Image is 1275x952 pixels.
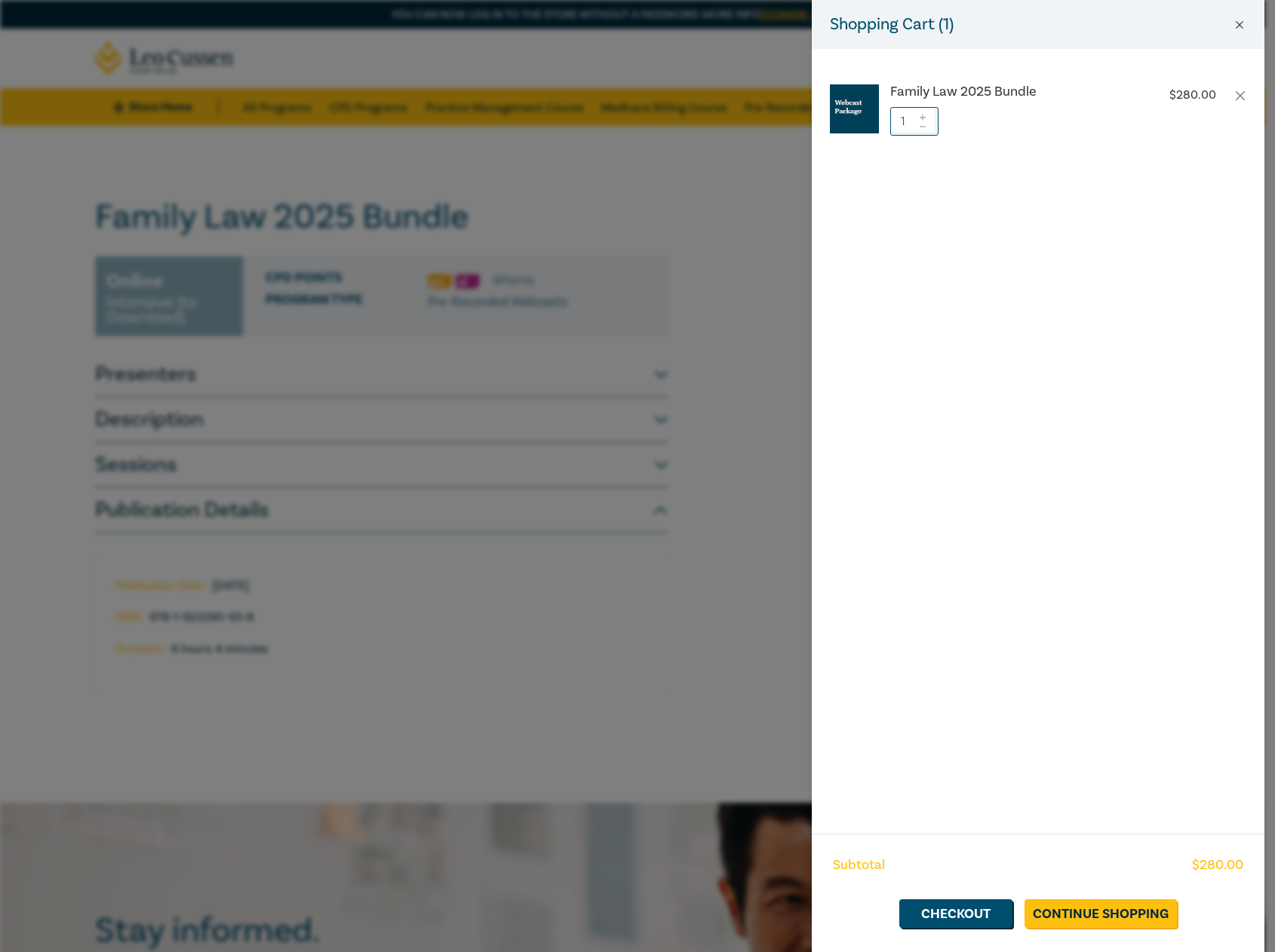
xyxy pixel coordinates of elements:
[830,12,954,37] h5: Shopping Cart ( 1 )
[890,107,939,136] input: 1
[833,856,885,875] span: Subtotal
[1233,18,1246,32] button: Close
[890,84,1141,99] a: Family Law 2025 Bundle
[899,899,1012,928] a: Checkout
[830,84,879,133] img: Webcast%20Package.jpg
[1025,899,1177,928] a: Continue Shopping
[1192,856,1243,875] span: $ 280.00
[1169,88,1216,103] p: $ 280.00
